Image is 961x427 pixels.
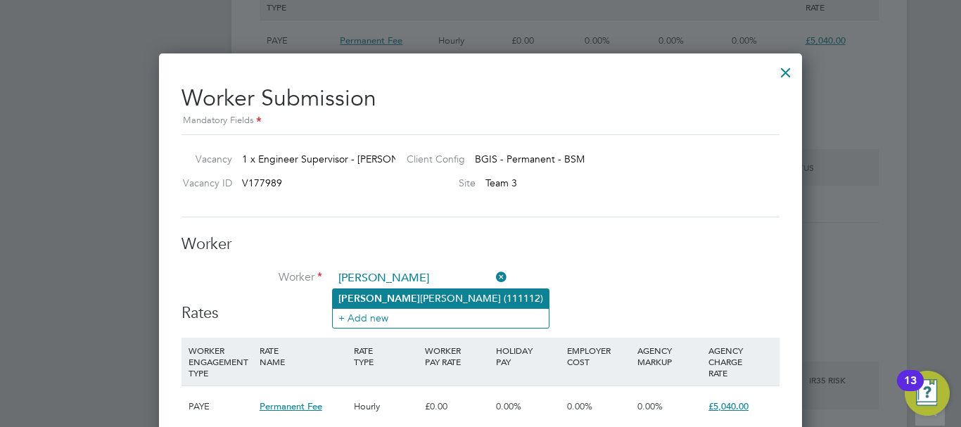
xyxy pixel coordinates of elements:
[904,381,917,399] div: 13
[350,386,421,427] div: Hourly
[256,338,350,374] div: RATE NAME
[176,177,232,189] label: Vacancy ID
[185,338,256,385] div: WORKER ENGAGEMENT TYPE
[333,308,549,327] li: + Add new
[421,386,492,427] div: £0.00
[708,400,749,412] span: £5,040.00
[496,400,521,412] span: 0.00%
[176,153,232,165] label: Vacancy
[485,177,517,189] span: Team 3
[182,303,779,324] h3: Rates
[395,153,465,165] label: Client Config
[333,268,507,289] input: Search for...
[492,338,564,374] div: HOLIDAY PAY
[475,153,585,165] span: BGIS - Permanent - BSM
[421,338,492,374] div: WORKER PAY RATE
[185,386,256,427] div: PAYE
[260,400,322,412] span: Permanent Fee
[242,153,435,165] span: 1 x Engineer Supervisor - [PERSON_NAME]
[333,289,549,308] li: [PERSON_NAME] (111112)
[637,400,663,412] span: 0.00%
[182,73,779,129] h2: Worker Submission
[634,338,705,374] div: AGENCY MARKUP
[182,270,322,285] label: Worker
[567,400,592,412] span: 0.00%
[905,371,950,416] button: Open Resource Center, 13 new notifications
[242,177,282,189] span: V177989
[182,113,779,129] div: Mandatory Fields
[350,338,421,374] div: RATE TYPE
[705,338,776,385] div: AGENCY CHARGE RATE
[395,177,476,189] label: Site
[182,234,779,255] h3: Worker
[338,293,420,305] b: [PERSON_NAME]
[564,338,635,374] div: EMPLOYER COST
